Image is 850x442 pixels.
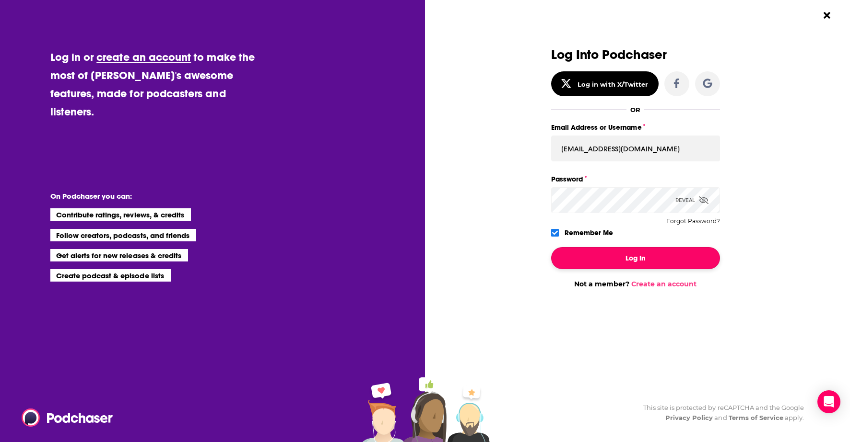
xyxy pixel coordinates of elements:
[50,229,197,241] li: Follow creators, podcasts, and friends
[50,192,242,201] li: On Podchaser you can:
[665,414,713,421] a: Privacy Policy
[666,218,720,225] button: Forgot Password?
[729,414,784,421] a: Terms of Service
[50,208,191,221] li: Contribute ratings, reviews, & credits
[818,6,836,24] button: Close Button
[22,408,106,427] a: Podchaser - Follow, Share and Rate Podcasts
[675,187,708,213] div: Reveal
[551,121,720,134] label: Email Address or Username
[96,50,191,64] a: create an account
[631,280,697,288] a: Create an account
[578,80,648,88] div: Log in with X/Twitter
[50,269,171,282] li: Create podcast & episode lists
[50,249,188,261] li: Get alerts for new releases & credits
[551,280,720,288] div: Not a member?
[551,48,720,62] h3: Log Into Podchaser
[551,247,720,269] button: Log In
[551,173,720,185] label: Password
[565,227,613,239] label: Remember Me
[630,106,640,113] div: OR
[551,136,720,161] input: Email Address or Username
[817,390,840,413] div: Open Intercom Messenger
[22,408,114,427] img: Podchaser - Follow, Share and Rate Podcasts
[636,403,804,423] div: This site is protected by reCAPTCHA and the Google and apply.
[551,71,659,96] button: Log in with X/Twitter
